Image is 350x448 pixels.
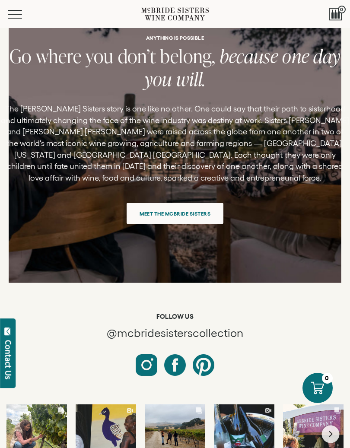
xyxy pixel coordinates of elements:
h6: ANYTHING IS POSSIBLE [146,35,204,41]
span: you [144,66,172,92]
span: don’t [118,43,156,69]
span: will. [176,66,206,92]
span: because [220,43,278,69]
button: Mobile Menu Trigger [8,10,39,19]
span: Go [10,43,32,69]
button: Next slide [322,425,340,443]
span: where [36,43,82,69]
a: Meet the McBride Sisters [127,203,223,224]
span: 0 [338,6,346,13]
span: you [86,43,113,69]
span: belong, [160,43,216,69]
span: one [282,43,309,69]
span: @mcbridesisterscollection [107,327,243,339]
h6: Follow us [29,313,321,321]
div: Contact Us [4,340,13,379]
a: Follow McBride Sisters Collection on Instagram [136,354,157,376]
div: 0 [322,373,333,384]
span: Meet the McBride Sisters [129,205,221,222]
span: day [313,43,340,69]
